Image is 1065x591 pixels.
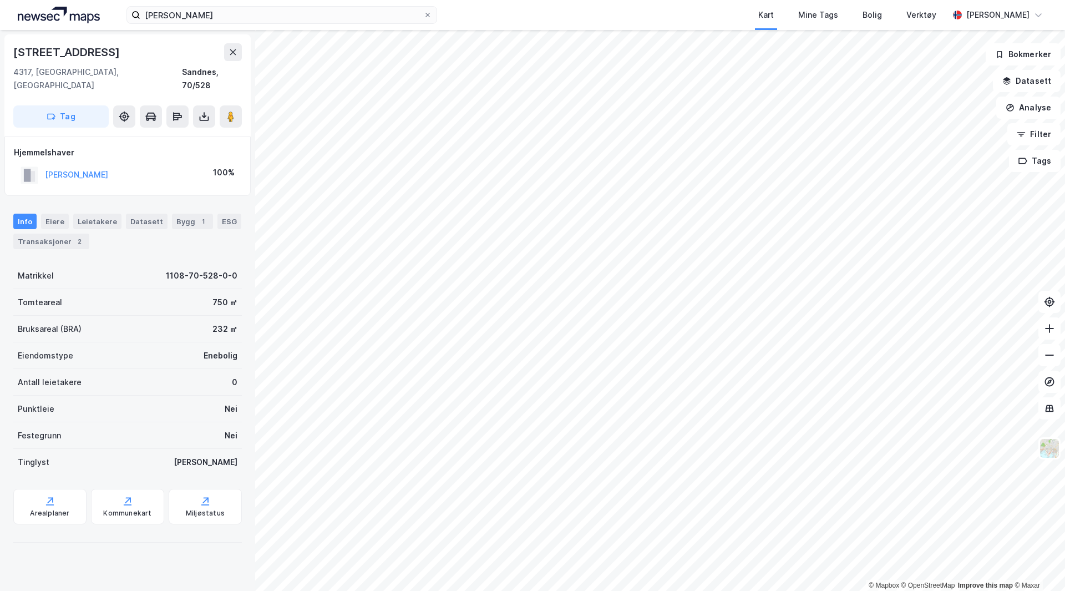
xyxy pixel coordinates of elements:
div: Bolig [863,8,882,22]
div: Sandnes, 70/528 [182,65,242,92]
div: 1108-70-528-0-0 [166,269,237,282]
button: Filter [1007,123,1061,145]
div: 2 [74,236,85,247]
button: Tag [13,105,109,128]
div: Tinglyst [18,456,49,469]
button: Analyse [996,97,1061,119]
div: ESG [217,214,241,229]
div: Eiendomstype [18,349,73,362]
div: [PERSON_NAME] [966,8,1029,22]
div: 1 [197,216,209,227]
div: 4317, [GEOGRAPHIC_DATA], [GEOGRAPHIC_DATA] [13,65,182,92]
div: Bygg [172,214,213,229]
div: Datasett [126,214,168,229]
iframe: Chat Widget [1010,538,1065,591]
div: Kontrollprogram for chat [1010,538,1065,591]
input: Søk på adresse, matrikkel, gårdeiere, leietakere eller personer [140,7,423,23]
div: Hjemmelshaver [14,146,241,159]
a: Mapbox [869,582,899,589]
div: 0 [232,376,237,389]
a: Improve this map [958,582,1013,589]
div: 232 ㎡ [212,322,237,336]
div: Kommunekart [103,509,151,518]
div: Punktleie [18,402,54,416]
div: 750 ㎡ [212,296,237,309]
div: Miljøstatus [186,509,225,518]
div: Tomteareal [18,296,62,309]
div: Arealplaner [30,509,69,518]
button: Datasett [993,70,1061,92]
div: Verktøy [906,8,936,22]
div: Kart [758,8,774,22]
div: Eiere [41,214,69,229]
div: 100% [213,166,235,179]
div: Transaksjoner [13,234,89,249]
div: Festegrunn [18,429,61,442]
img: logo.a4113a55bc3d86da70a041830d287a7e.svg [18,7,100,23]
button: Tags [1009,150,1061,172]
div: Info [13,214,37,229]
div: Matrikkel [18,269,54,282]
div: Enebolig [204,349,237,362]
div: [PERSON_NAME] [174,456,237,469]
div: Mine Tags [798,8,838,22]
div: Nei [225,402,237,416]
div: Antall leietakere [18,376,82,389]
div: Leietakere [73,214,121,229]
a: OpenStreetMap [901,582,955,589]
img: Z [1039,438,1060,459]
div: Nei [225,429,237,442]
div: [STREET_ADDRESS] [13,43,122,61]
button: Bokmerker [986,43,1061,65]
div: Bruksareal (BRA) [18,322,82,336]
